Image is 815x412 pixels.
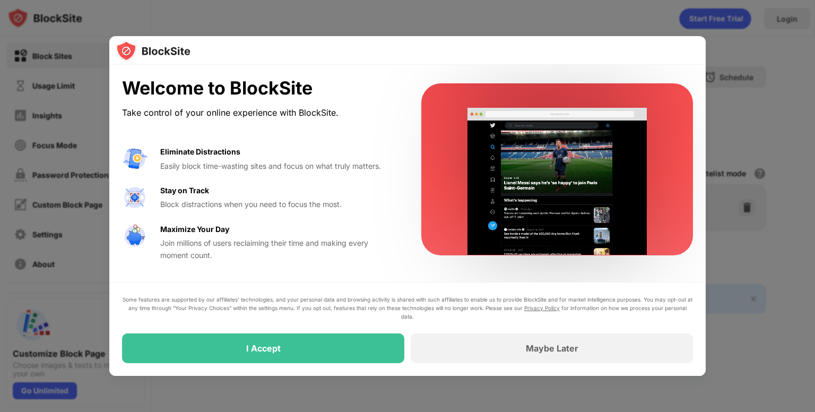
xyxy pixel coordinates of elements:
[122,105,396,121] div: Take control of your online experience with BlockSite.
[122,78,396,99] div: Welcome to BlockSite
[160,199,396,210] div: Block distractions when you need to focus the most.
[122,146,148,171] img: value-avoid-distractions.svg
[160,160,396,172] div: Easily block time-wasting sites and focus on what truly matters.
[122,185,148,210] img: value-focus.svg
[524,305,560,311] a: Privacy Policy
[122,295,693,321] div: Some features are supported by our affiliates’ technologies, and your personal data and browsing ...
[122,224,148,249] img: value-safe-time.svg
[160,185,209,196] div: Stay on Track
[160,146,240,158] div: Eliminate Distractions
[526,343,578,354] div: Maybe Later
[160,224,229,235] div: Maximize Your Day
[246,343,281,354] div: I Accept
[160,237,396,261] div: Join millions of users reclaiming their time and making every moment count.
[116,40,190,62] img: logo-blocksite.svg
